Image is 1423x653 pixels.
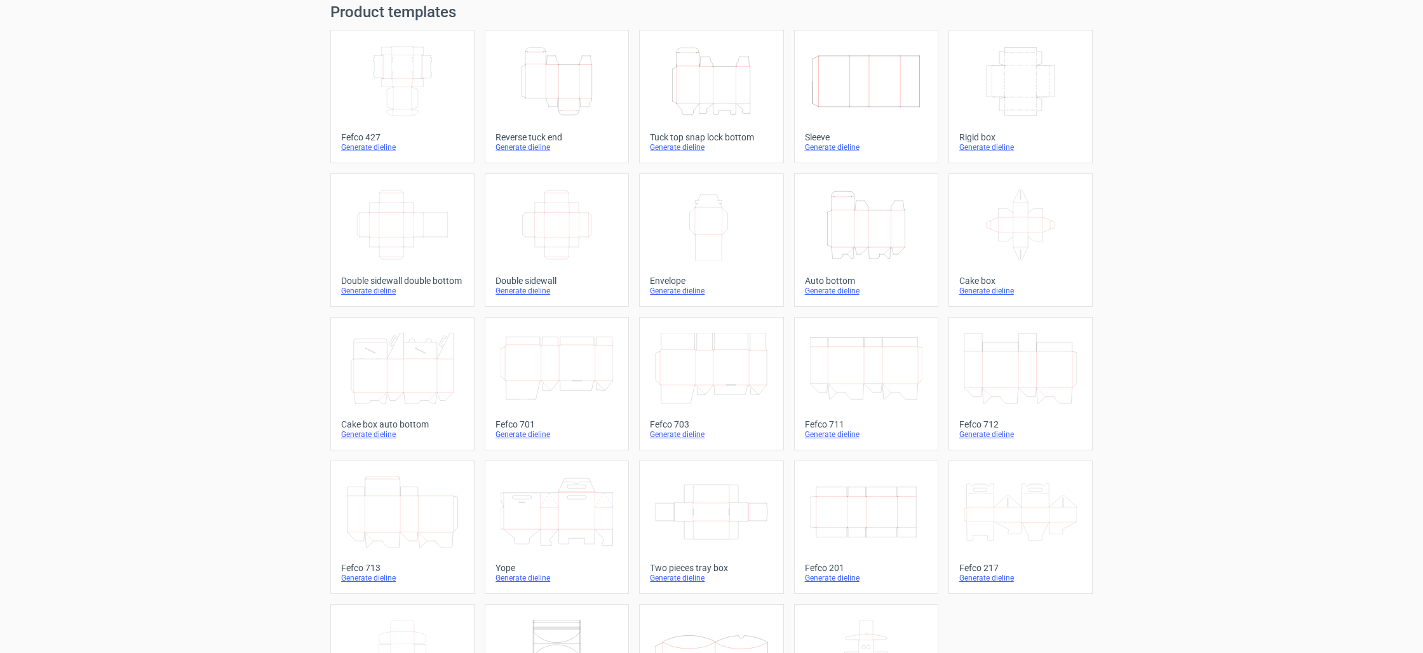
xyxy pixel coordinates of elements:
[650,419,772,429] div: Fefco 703
[650,429,772,440] div: Generate dieline
[959,286,1082,296] div: Generate dieline
[650,132,772,142] div: Tuck top snap lock bottom
[496,429,618,440] div: Generate dieline
[330,30,475,163] a: Fefco 427Generate dieline
[805,419,927,429] div: Fefco 711
[794,30,938,163] a: SleeveGenerate dieline
[794,317,938,450] a: Fefco 711Generate dieline
[496,276,618,286] div: Double sidewall
[330,4,1093,20] h1: Product templates
[959,573,1082,583] div: Generate dieline
[485,317,629,450] a: Fefco 701Generate dieline
[948,461,1093,594] a: Fefco 217Generate dieline
[639,461,783,594] a: Two pieces tray boxGenerate dieline
[805,286,927,296] div: Generate dieline
[805,276,927,286] div: Auto bottom
[341,286,464,296] div: Generate dieline
[496,142,618,152] div: Generate dieline
[496,573,618,583] div: Generate dieline
[650,286,772,296] div: Generate dieline
[794,173,938,307] a: Auto bottomGenerate dieline
[959,563,1082,573] div: Fefco 217
[330,461,475,594] a: Fefco 713Generate dieline
[959,276,1082,286] div: Cake box
[805,573,927,583] div: Generate dieline
[330,173,475,307] a: Double sidewall double bottomGenerate dieline
[805,563,927,573] div: Fefco 201
[639,30,783,163] a: Tuck top snap lock bottomGenerate dieline
[341,429,464,440] div: Generate dieline
[485,30,629,163] a: Reverse tuck endGenerate dieline
[959,429,1082,440] div: Generate dieline
[805,132,927,142] div: Sleeve
[341,563,464,573] div: Fefco 713
[330,317,475,450] a: Cake box auto bottomGenerate dieline
[496,286,618,296] div: Generate dieline
[496,563,618,573] div: Yope
[948,173,1093,307] a: Cake boxGenerate dieline
[485,461,629,594] a: YopeGenerate dieline
[639,173,783,307] a: EnvelopeGenerate dieline
[650,573,772,583] div: Generate dieline
[805,142,927,152] div: Generate dieline
[496,419,618,429] div: Fefco 701
[805,429,927,440] div: Generate dieline
[496,132,618,142] div: Reverse tuck end
[794,461,938,594] a: Fefco 201Generate dieline
[639,317,783,450] a: Fefco 703Generate dieline
[959,142,1082,152] div: Generate dieline
[650,563,772,573] div: Two pieces tray box
[341,276,464,286] div: Double sidewall double bottom
[341,142,464,152] div: Generate dieline
[485,173,629,307] a: Double sidewallGenerate dieline
[650,142,772,152] div: Generate dieline
[341,419,464,429] div: Cake box auto bottom
[959,419,1082,429] div: Fefco 712
[948,30,1093,163] a: Rigid boxGenerate dieline
[959,132,1082,142] div: Rigid box
[341,132,464,142] div: Fefco 427
[948,317,1093,450] a: Fefco 712Generate dieline
[341,573,464,583] div: Generate dieline
[650,276,772,286] div: Envelope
